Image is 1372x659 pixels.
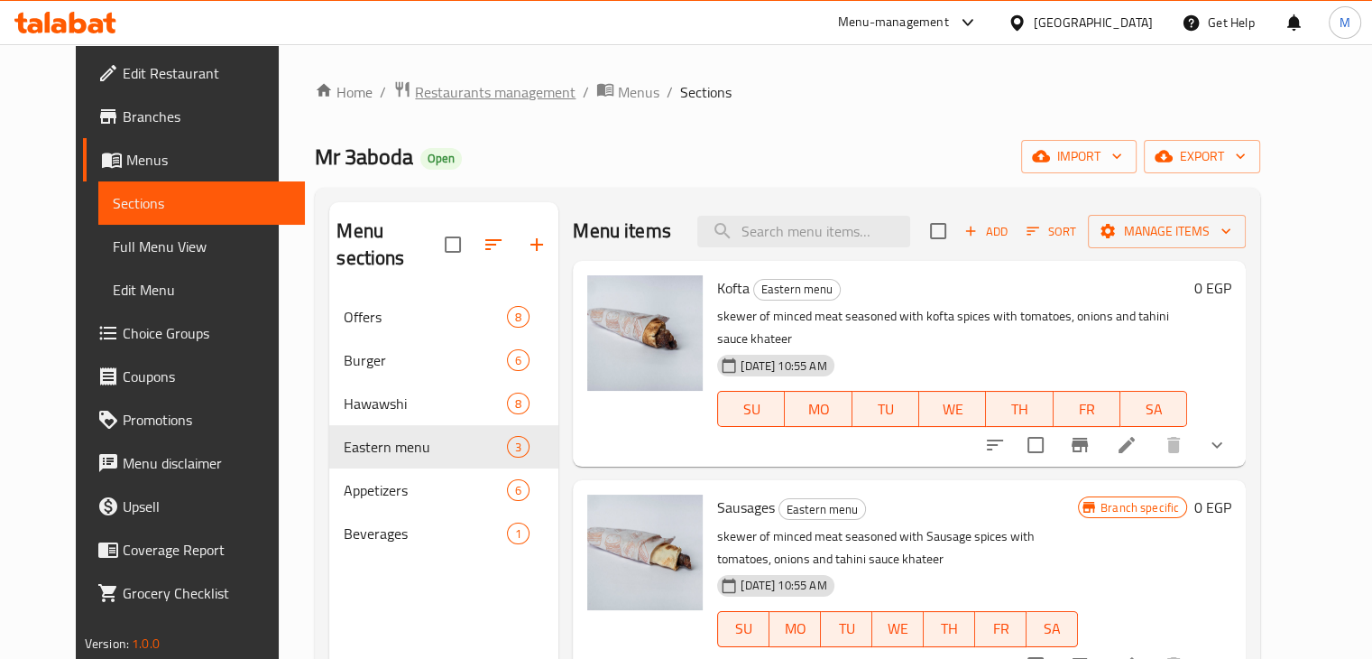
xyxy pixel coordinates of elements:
[507,479,529,501] div: items
[1021,140,1137,173] button: import
[508,309,529,326] span: 8
[777,616,814,642] span: MO
[982,616,1019,642] span: FR
[852,391,919,427] button: TU
[573,218,671,245] h2: Menu items
[123,366,290,387] span: Coupons
[680,81,732,103] span: Sections
[753,279,841,301] div: Eastern menu
[123,582,290,604] span: Grocery Checklist
[315,81,373,103] a: Home
[779,499,865,520] span: Eastern menu
[792,396,844,422] span: MO
[472,223,515,266] span: Sort sections
[508,482,529,499] span: 6
[1144,140,1260,173] button: export
[123,106,290,127] span: Branches
[1120,391,1187,427] button: SA
[344,436,507,458] span: Eastern menu
[329,339,558,382] div: Burger6
[986,391,1053,427] button: TH
[508,525,529,543] span: 1
[697,216,910,247] input: search
[754,279,840,300] span: Eastern menu
[123,496,290,517] span: Upsell
[1158,145,1246,168] span: export
[123,62,290,84] span: Edit Restaurant
[931,616,968,642] span: TH
[415,81,576,103] span: Restaurants management
[123,409,290,431] span: Promotions
[344,523,507,544] span: Beverages
[508,395,529,413] span: 8
[717,305,1187,350] p: skewer of minced meat seasoned with kofta spices with tomatoes, onions and tahini sauce khateer
[507,436,529,458] div: items
[329,295,558,339] div: Offers8
[879,616,916,642] span: WE
[993,396,1045,422] span: TH
[725,616,762,642] span: SU
[1152,423,1195,467] button: delete
[1102,220,1231,243] span: Manage items
[973,423,1017,467] button: sort-choices
[113,192,290,214] span: Sections
[957,218,1015,246] span: Add item
[83,311,305,355] a: Choice Groups
[83,528,305,571] a: Coverage Report
[420,151,462,166] span: Open
[733,357,833,375] span: [DATE] 10:55 AM
[1027,611,1078,647] button: SA
[1116,434,1137,456] a: Edit menu item
[344,306,507,328] span: Offers
[1128,396,1180,422] span: SA
[733,577,833,594] span: [DATE] 10:55 AM
[1195,423,1238,467] button: show more
[725,396,778,422] span: SU
[344,393,507,414] span: Hawawshi
[1194,495,1231,520] h6: 0 EGP
[507,393,529,414] div: items
[123,539,290,561] span: Coverage Report
[596,80,659,104] a: Menus
[1206,434,1228,456] svg: Show Choices
[821,611,872,647] button: TU
[1340,13,1350,32] span: M
[872,611,924,647] button: WE
[132,632,160,655] span: 1.0.0
[860,396,912,422] span: TU
[83,485,305,528] a: Upsell
[926,396,979,422] span: WE
[778,498,866,520] div: Eastern menu
[962,221,1010,242] span: Add
[83,51,305,95] a: Edit Restaurant
[587,275,703,391] img: Kofta
[380,81,386,103] li: /
[1036,145,1122,168] span: import
[329,382,558,425] div: Hawawshi8
[85,632,129,655] span: Version:
[508,439,529,456] span: 3
[329,288,558,562] nav: Menu sections
[618,81,659,103] span: Menus
[919,391,986,427] button: WE
[1027,221,1076,242] span: Sort
[957,218,1015,246] button: Add
[329,512,558,555] div: Beverages1
[1061,396,1113,422] span: FR
[113,279,290,301] span: Edit Menu
[785,391,852,427] button: MO
[769,611,821,647] button: MO
[1058,423,1101,467] button: Branch-specific-item
[83,441,305,485] a: Menu disclaimer
[344,349,507,371] span: Burger
[717,494,775,521] span: Sausages
[587,495,703,610] img: Sausages
[507,523,529,544] div: items
[1088,215,1246,248] button: Manage items
[717,391,785,427] button: SU
[1034,13,1153,32] div: [GEOGRAPHIC_DATA]
[83,398,305,441] a: Promotions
